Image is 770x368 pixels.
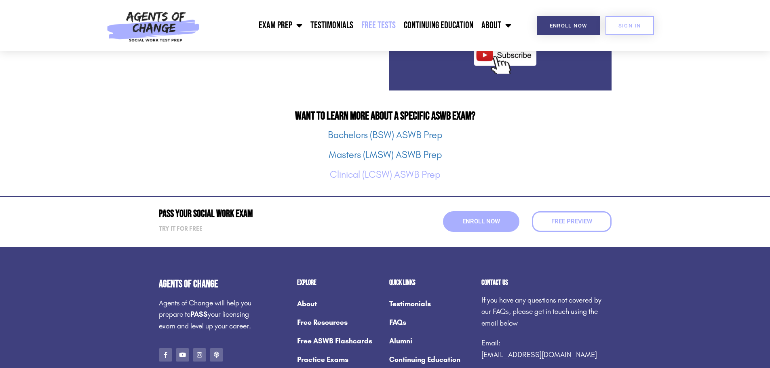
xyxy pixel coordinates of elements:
[357,15,400,36] a: Free Tests
[551,219,592,225] span: Free Preview
[159,279,257,289] h4: Agents of Change
[255,15,306,36] a: Exam Prep
[400,15,477,36] a: Continuing Education
[190,310,208,319] strong: PASS
[330,169,440,180] a: Clinical (LCSW) ASWB Prep
[532,211,612,232] a: Free Preview
[550,23,587,28] span: Enroll Now
[297,313,381,332] a: Free Resources
[328,129,442,141] a: Bachelors (BSW) ASWB Prep
[481,296,601,328] span: If you have any questions not covered by our FAQs, please get in touch using the email below
[462,219,500,225] span: Enroll Now
[297,279,381,286] h2: Explore
[389,313,473,332] a: FAQs
[204,15,515,36] nav: Menu
[297,294,381,313] a: About
[481,279,612,286] h2: Contact us
[159,209,381,219] h2: Pass Your Social Work Exam
[159,297,257,332] p: Agents of Change will help you prepare to your licensing exam and level up your career.
[537,16,600,35] a: Enroll Now
[159,225,203,232] strong: Try it for free
[443,211,519,232] a: Enroll Now
[297,332,381,350] a: Free ASWB Flashcards
[481,350,597,359] a: [EMAIL_ADDRESS][DOMAIN_NAME]
[605,16,654,35] a: SIGN IN
[389,294,473,313] a: Testimonials
[306,15,357,36] a: Testimonials
[481,337,612,361] p: Email:
[329,149,442,160] a: Masters (LMSW) ASWB Prep
[159,111,612,122] h2: Want to Learn More About a Specific ASWB Exam?
[389,279,473,286] h2: Quick Links
[389,332,473,350] a: Alumni
[477,15,515,36] a: About
[618,23,641,28] span: SIGN IN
